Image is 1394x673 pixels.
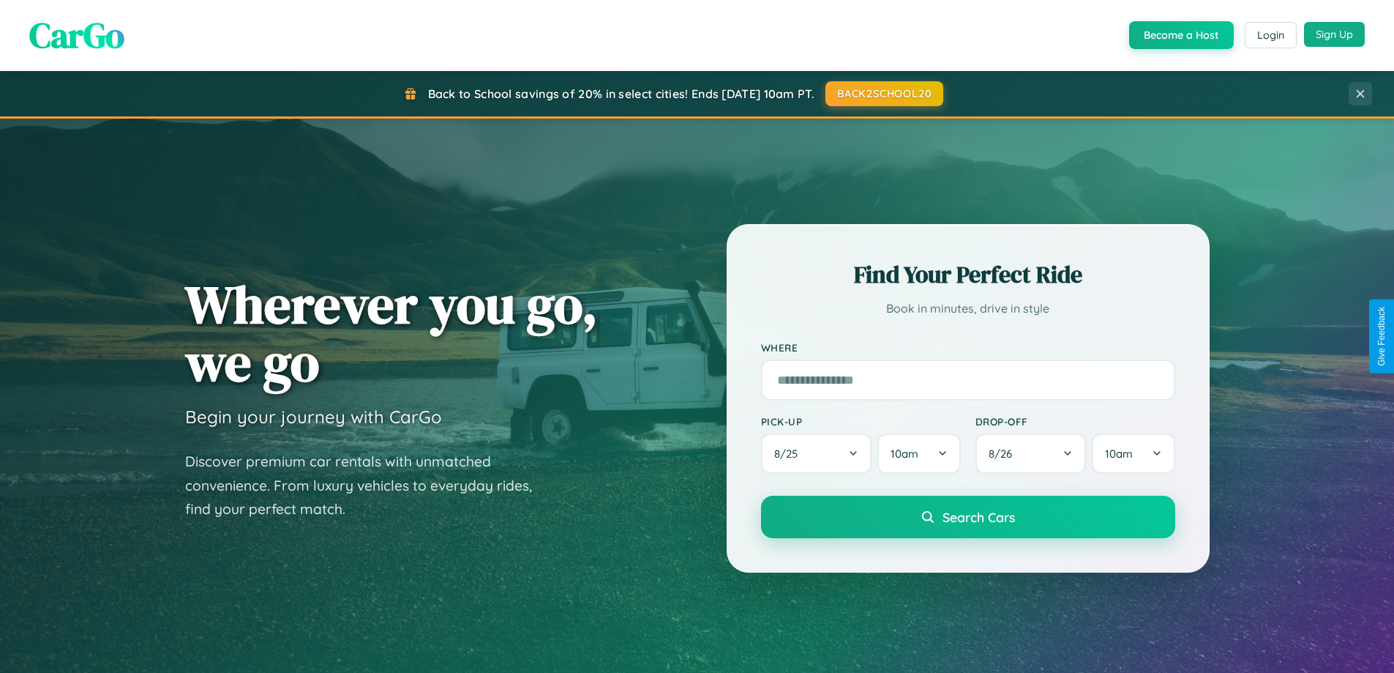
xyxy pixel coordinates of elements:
h3: Begin your journey with CarGo [185,406,442,428]
span: 10am [891,447,918,461]
button: 10am [877,434,960,474]
span: Back to School savings of 20% in select cities! Ends [DATE] 10am PT. [428,86,814,101]
label: Pick-up [761,415,961,428]
label: Drop-off [975,415,1175,428]
button: Sign Up [1304,22,1365,47]
button: Search Cars [761,496,1175,538]
span: 10am [1105,447,1133,461]
span: CarGo [29,11,124,59]
button: Login [1245,22,1297,48]
button: 8/26 [975,434,1087,474]
div: Give Feedback [1376,307,1387,366]
p: Discover premium car rentals with unmatched convenience. From luxury vehicles to everyday rides, ... [185,450,551,521]
button: 10am [1092,434,1174,474]
h1: Wherever you go, we go [185,275,598,391]
h2: Find Your Perfect Ride [761,259,1175,291]
label: Where [761,341,1175,354]
span: 8 / 25 [774,447,805,461]
span: 8 / 26 [989,447,1019,461]
span: Search Cars [943,509,1015,525]
button: 8/25 [761,434,872,474]
p: Book in minutes, drive in style [761,298,1175,319]
button: Become a Host [1129,21,1234,49]
button: BACK2SCHOOL20 [825,81,943,106]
